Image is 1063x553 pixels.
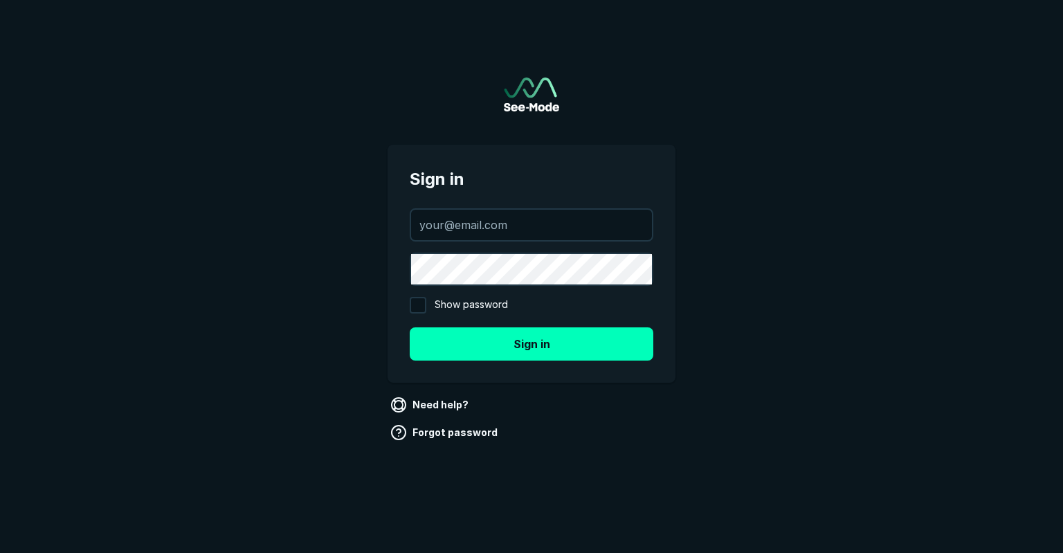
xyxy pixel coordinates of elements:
span: Sign in [410,167,653,192]
img: See-Mode Logo [504,78,559,111]
a: Need help? [388,394,474,416]
input: your@email.com [411,210,652,240]
a: Go to sign in [504,78,559,111]
button: Sign in [410,327,653,361]
a: Forgot password [388,421,503,444]
span: Show password [435,297,508,314]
